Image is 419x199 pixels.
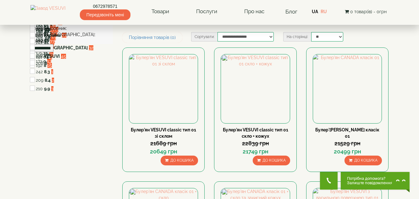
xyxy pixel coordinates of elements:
[253,156,290,165] button: До кошика
[36,54,43,59] span: 228
[313,139,382,147] div: 21529 грн
[36,78,43,83] span: 209
[221,147,290,156] div: 21749 грн
[129,54,198,123] img: Булер'ян VESUVI classic тип 01 зі склом
[44,53,60,59] label: VESUVI
[30,31,113,38] div: Гарантія, [GEOGRAPHIC_DATA]:
[145,4,175,19] a: Товари
[129,139,198,147] div: 21689 грн
[170,158,194,163] span: До кошика
[190,4,223,19] a: Послуги
[347,176,393,181] span: Потрібна допомога?
[354,158,378,163] span: До кошика
[129,147,198,156] div: 20649 грн
[130,190,137,196] img: gift
[122,32,182,43] a: Порівняння товарів (0)
[222,190,229,196] img: gift
[89,45,93,50] span: 32
[80,9,130,20] span: Передзвоніть мені
[45,77,51,83] label: 8.4
[350,9,387,14] span: 0 товар(ів) - 0грн
[285,8,297,15] a: Блог
[48,61,51,66] span: 3
[44,45,88,51] label: [GEOGRAPHIC_DATA]
[191,32,218,41] label: Сортувати:
[36,86,43,91] span: 210
[320,172,338,190] button: Get Call button
[221,54,289,123] img: Булер'ян VESUVI classic тип 01 скло + кожух
[80,3,130,9] a: 0672978571
[223,127,288,139] a: Булер'ян VESUVI classic тип 01 скло + кожух
[30,38,113,44] div: Бренд:
[131,127,196,139] a: Булер'ян VESUVI classic тип 01 зі склом
[30,25,113,31] div: Країна виробник:
[221,139,290,147] div: 22839 грн
[161,156,198,165] button: До кошика
[313,54,382,123] img: Булер'ян CANADA класік 01
[36,69,43,74] span: 242
[52,78,54,83] span: 2
[36,61,43,66] span: 208
[44,69,50,75] label: 8.3
[345,156,382,165] button: До кошика
[30,5,65,18] img: Завод VESUVI
[61,54,66,59] span: 45
[222,56,229,62] img: gift
[343,8,389,15] button: 0 товар(ів) - 0грн
[347,181,393,185] span: Залиште повідомлення
[51,86,53,91] span: 3
[315,127,379,139] a: Булер'[PERSON_NAME] класік 01
[44,38,49,45] label: 12
[312,9,318,14] a: UA
[50,39,54,44] span: 77
[238,4,271,19] a: Про нас
[45,60,47,66] label: 8
[313,147,382,156] div: 20499 грн
[341,172,410,190] button: Chat button
[44,86,50,92] label: 9.9
[321,9,327,14] a: RU
[262,158,286,163] span: До кошика
[51,69,53,74] span: 1
[283,32,311,41] label: На сторінці:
